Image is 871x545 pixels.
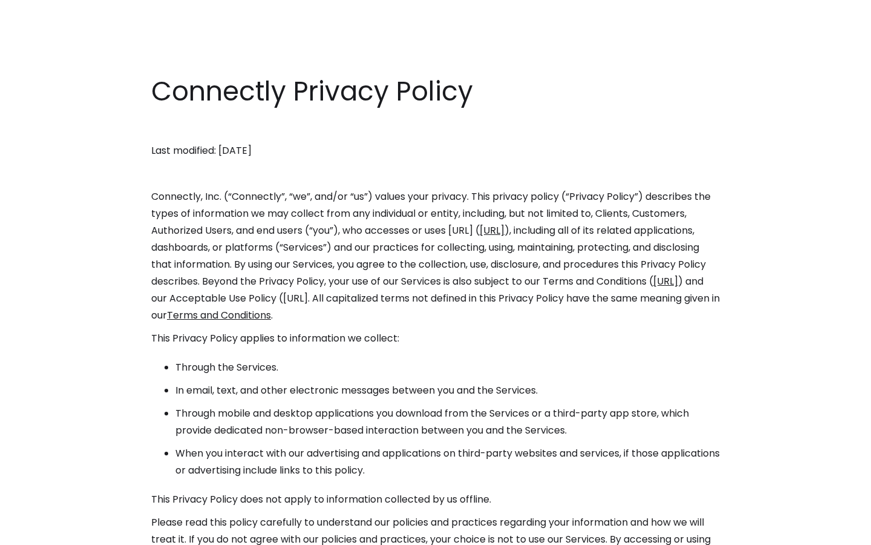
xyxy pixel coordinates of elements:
[151,165,720,182] p: ‍
[151,330,720,347] p: This Privacy Policy applies to information we collect:
[480,223,504,237] a: [URL]
[151,188,720,324] p: Connectly, Inc. (“Connectly”, “we”, and/or “us”) values your privacy. This privacy policy (“Priva...
[151,491,720,508] p: This Privacy Policy does not apply to information collected by us offline.
[151,142,720,159] p: Last modified: [DATE]
[175,445,720,479] li: When you interact with our advertising and applications on third-party websites and services, if ...
[167,308,271,322] a: Terms and Conditions
[12,523,73,541] aside: Language selected: English
[151,73,720,110] h1: Connectly Privacy Policy
[24,524,73,541] ul: Language list
[175,405,720,439] li: Through mobile and desktop applications you download from the Services or a third-party app store...
[151,119,720,136] p: ‍
[653,274,678,288] a: [URL]
[175,382,720,399] li: In email, text, and other electronic messages between you and the Services.
[175,359,720,376] li: Through the Services.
